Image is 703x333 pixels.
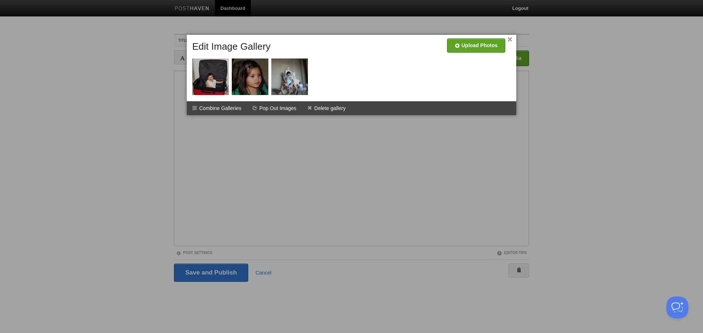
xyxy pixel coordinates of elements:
[302,101,351,115] li: Delete gallery
[232,58,268,95] img: thumb_1000012592.jpg
[271,58,308,95] img: thumb_1000012601.jpg
[666,296,688,318] iframe: Help Scout Beacon - Open
[507,38,512,42] a: ×
[247,101,302,115] li: Pop Out Images
[192,41,271,52] h5: Edit Image Gallery
[187,101,247,115] li: Combine Galleries
[192,58,229,95] img: thumb_1000012598.jpg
